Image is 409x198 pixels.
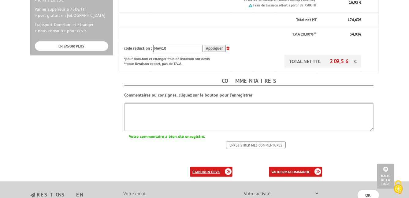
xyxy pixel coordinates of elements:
p: € [322,17,361,23]
p: € [322,32,361,37]
span: 174,63 [348,17,359,22]
p: Panier supérieur à 750€ HT [35,6,108,18]
b: Commentaires ou consignes, cliquez sur le bouton pour l'enregistrer [125,92,253,98]
span: code réduction : [124,46,152,51]
b: ma commande [284,169,310,174]
span: 209,56 [330,58,354,65]
a: validerma commande [269,167,322,177]
p: Transport Dom-Tom et Etranger [35,21,108,34]
b: Votre commentaire a bien été enregistré. [129,134,205,139]
span: > port gratuit en [GEOGRAPHIC_DATA] [35,13,106,18]
span: > nous consulter pour devis [35,28,87,33]
small: Frais de livraison offert à partir de 750€ HT [253,3,317,7]
input: Enregistrer mes commentaires [226,142,286,148]
p: Total net HT [124,17,317,23]
input: Appliquer [204,45,226,52]
span: 34,93 [350,32,359,37]
p: TOTAL NET TTC € [284,55,361,68]
img: picto.png [249,4,252,7]
a: établirun devis [190,167,232,177]
button: Cookies (fenêtre modale) [388,177,409,198]
img: Cookies (fenêtre modale) [391,180,406,195]
img: newsletter.jpg [30,192,35,198]
p: T.V.A 20,00%** [124,32,317,37]
p: *pour dom-tom et étranger frais de livraison sur devis **pour livraison export, pas de T.V.A [124,55,216,66]
a: Haut de la page [377,164,394,189]
b: un devis [205,169,220,174]
a: EN SAVOIR PLUS [35,41,108,51]
h4: Commentaires [125,76,374,86]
